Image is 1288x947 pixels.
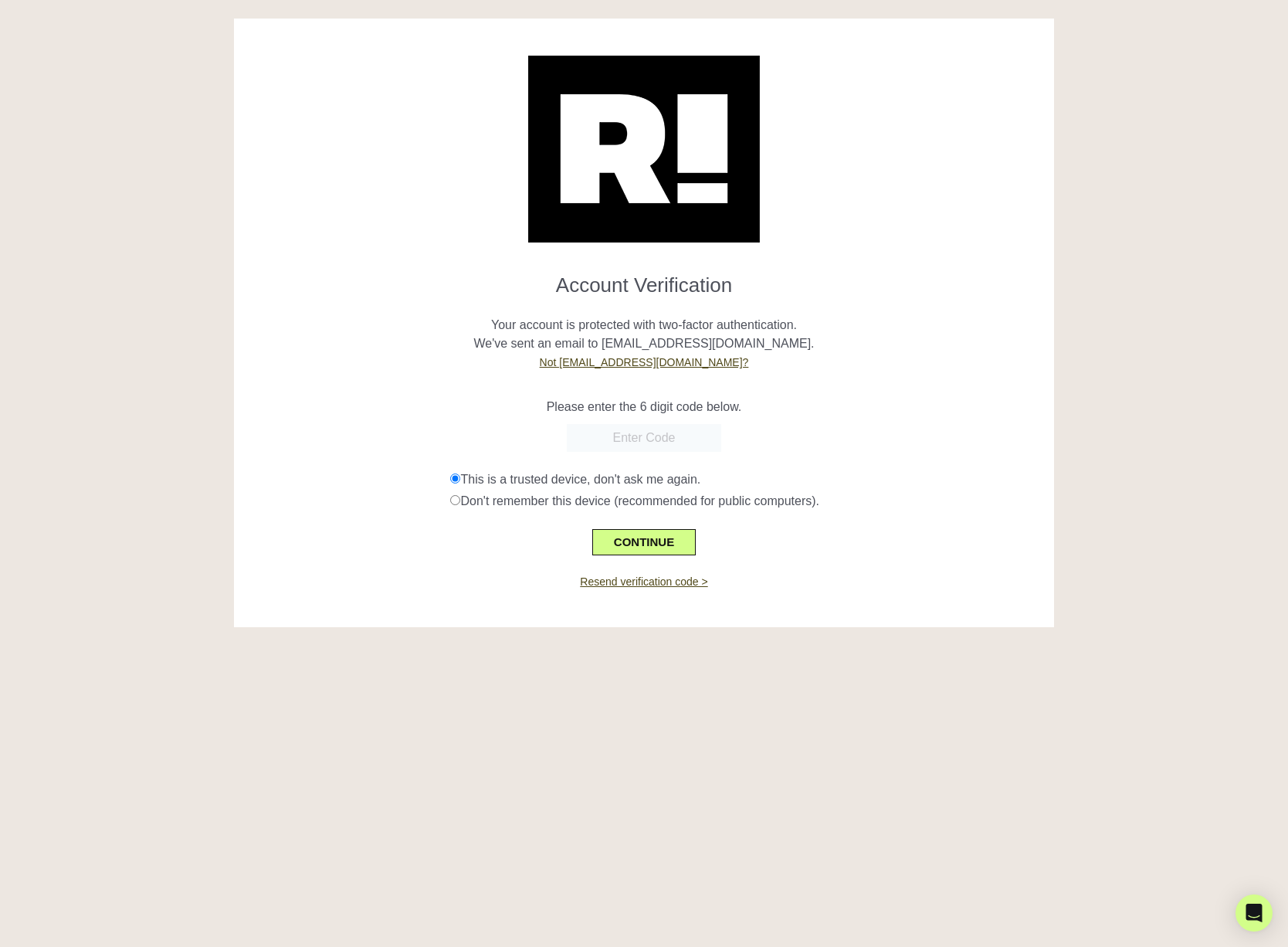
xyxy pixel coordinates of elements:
h1: Account Verification [246,261,1042,297]
p: Your account is protected with two-factor authentication. We've sent an email to [EMAIL_ADDRESS][... [246,297,1042,372]
img: Retention.com [528,56,760,243]
div: Open Intercom Messenger [1235,894,1273,932]
button: CONTINUE [592,529,696,555]
a: Resend verification code > [580,575,707,588]
p: Please enter the 6 digit code below. [246,398,1042,416]
div: This is a trusted device, don't ask me again. [450,470,1042,489]
a: Not [EMAIL_ADDRESS][DOMAIN_NAME]? [540,356,749,368]
input: Enter Code [567,424,721,452]
div: Don't remember this device (recommended for public computers). [450,492,1042,511]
